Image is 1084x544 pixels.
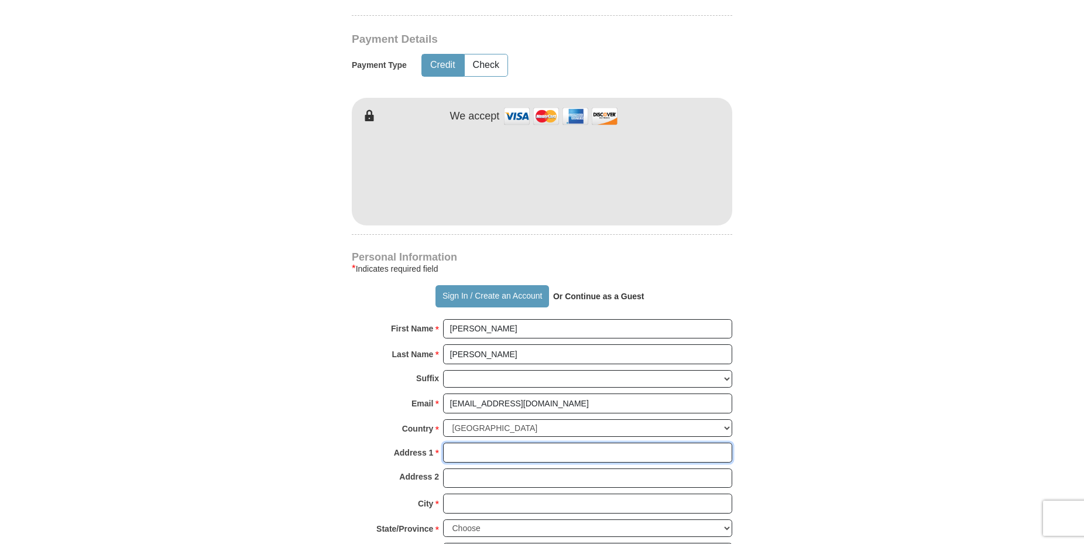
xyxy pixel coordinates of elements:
strong: Email [411,395,433,412]
strong: Last Name [392,346,434,362]
h5: Payment Type [352,60,407,70]
strong: Address 2 [399,468,439,485]
h4: Personal Information [352,252,732,262]
strong: Address 1 [394,444,434,461]
h3: Payment Details [352,33,650,46]
button: Check [465,54,507,76]
img: credit cards accepted [502,104,619,129]
strong: Or Continue as a Guest [553,292,644,301]
div: Indicates required field [352,262,732,276]
strong: Country [402,420,434,437]
strong: City [418,495,433,512]
strong: First Name [391,320,433,337]
strong: Suffix [416,370,439,386]
h4: We accept [450,110,500,123]
button: Sign In / Create an Account [435,285,548,307]
strong: State/Province [376,521,433,537]
button: Credit [422,54,464,76]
